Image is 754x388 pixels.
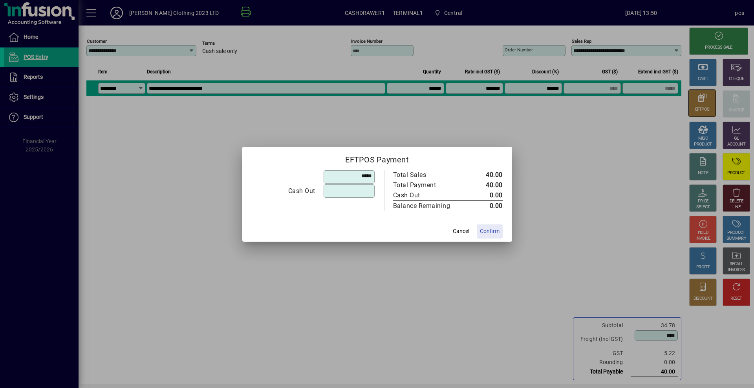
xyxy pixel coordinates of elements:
td: Total Payment [393,180,467,190]
td: 0.00 [467,200,503,211]
span: Confirm [480,227,500,235]
td: 0.00 [467,190,503,201]
h2: EFTPOS Payment [242,147,512,169]
button: Confirm [477,224,503,239]
button: Cancel [448,224,474,239]
div: Cash Out [252,186,315,196]
td: 40.00 [467,170,503,180]
div: Balance Remaining [393,201,459,211]
div: Cash Out [393,191,459,200]
td: 40.00 [467,180,503,190]
td: Total Sales [393,170,467,180]
span: Cancel [453,227,469,235]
